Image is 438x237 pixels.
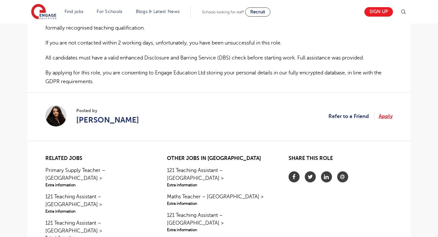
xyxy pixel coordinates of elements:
[167,227,271,233] span: Extra information
[76,107,139,114] span: Posted by
[97,9,122,14] a: For Schools
[202,10,244,14] span: Schools looking for staff
[45,155,149,162] h2: Related jobs
[45,54,393,62] p: All candidates must have a valid enhanced Disclosure and Barring Service (DBS) check before start...
[76,114,139,126] a: [PERSON_NAME]
[167,155,271,162] h2: Other jobs in [GEOGRAPHIC_DATA]
[167,201,271,206] span: Extra information
[167,166,271,188] a: 121 Teaching Assistant – [GEOGRAPHIC_DATA] >Extra information
[379,112,393,121] a: Apply
[136,9,180,14] a: Blogs & Latest News
[328,112,374,121] a: Refer to a Friend
[167,182,271,188] span: Extra information
[65,9,84,14] a: Find jobs
[45,182,149,188] span: Extra information
[245,7,270,17] a: Recruit
[250,9,265,14] span: Recruit
[167,193,271,206] a: Maths Teacher – [GEOGRAPHIC_DATA] >Extra information
[31,4,56,20] img: Engage Education
[45,69,393,86] p: By applying for this role, you are consenting to Engage Education Ltd storing your personal detai...
[289,155,393,165] h2: Share this role
[364,7,393,17] a: Sign up
[45,166,149,188] a: Primary Supply Teacher – [GEOGRAPHIC_DATA] >Extra information
[45,208,149,214] span: Extra information
[45,193,149,214] a: 121 Teaching Assistant – [GEOGRAPHIC_DATA] >Extra information
[167,211,271,233] a: 121 Teaching Assistant – [GEOGRAPHIC_DATA] >Extra information
[45,39,393,47] p: If you are not contacted within 2 working days, unfortunately, you have been unsuccessful in this...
